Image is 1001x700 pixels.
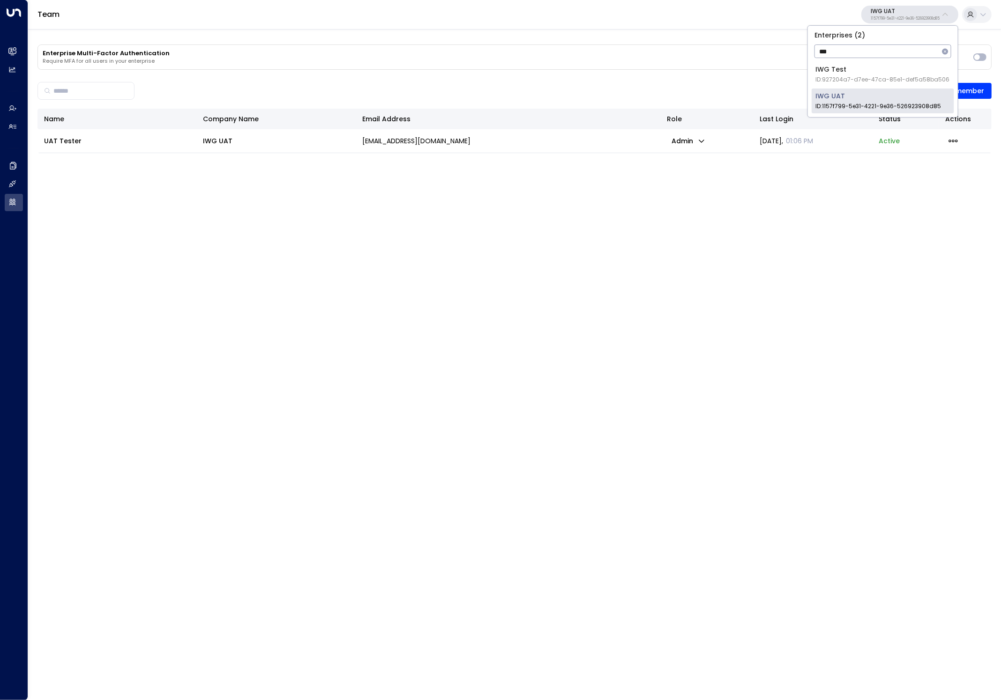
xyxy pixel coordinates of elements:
div: Last Login [760,113,866,125]
span: IWG UAT [203,136,232,146]
a: Team [37,9,60,20]
div: IWG UAT [815,91,941,111]
div: Name [44,113,190,125]
button: IWG UAT1157f799-5e31-4221-9e36-526923908d85 [861,6,958,23]
span: ID: 1157f799-5e31-4221-9e36-526923908d85 [815,102,941,111]
div: Role [667,113,747,125]
span: ID: 927204a7-d7ee-47ca-85e1-def5a58ba506 [815,75,949,84]
p: [EMAIL_ADDRESS][DOMAIN_NAME] [362,136,471,146]
div: Last Login [760,113,793,125]
div: Email Address [362,113,411,125]
span: 01:06 PM [786,136,813,146]
div: Status [879,113,932,125]
p: 1157f799-5e31-4221-9e36-526923908d85 [871,17,940,21]
p: Enterprises ( 2 ) [812,29,954,41]
div: Name [44,113,64,125]
div: Company Name [203,113,349,125]
p: IWG UAT [871,8,940,14]
p: active [879,136,900,146]
h3: Enterprise Multi-Factor Authentication [43,50,969,57]
p: Require MFA for all users in your enterprise [43,58,969,65]
button: admin [667,134,710,147]
span: [DATE] , [760,136,813,146]
div: Company Name [203,113,259,125]
div: Actions [945,113,985,125]
div: IWG Test [815,65,949,84]
div: Email Address [362,113,654,125]
span: UAT Tester [44,136,82,146]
